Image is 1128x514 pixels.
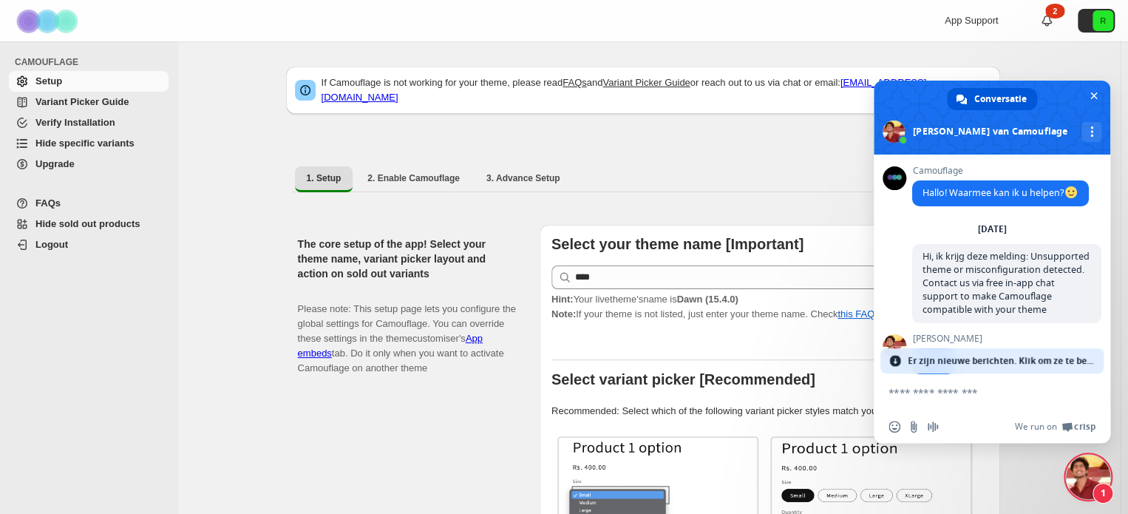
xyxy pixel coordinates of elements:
span: FAQs [35,197,61,209]
span: Chat sluiten [1086,88,1101,104]
span: 3. Advance Setup [486,172,560,184]
a: Hide sold out products [9,214,169,234]
span: 1. Setup [307,172,342,184]
a: Logout [9,234,169,255]
div: [DATE] [978,225,1007,234]
span: Hallo! Waarmee kan ik u helpen? [923,186,1078,199]
a: FAQs [9,193,169,214]
span: Setup [35,75,62,87]
span: 1 [1093,483,1113,504]
p: If your theme is not listed, just enter your theme name. Check to find your theme name. [551,292,988,322]
a: Variant Picker Guide [9,92,169,112]
span: Er zijn nieuwe berichten. Klik om ze te bekijken. [908,348,1095,373]
span: Stuur een bestand [908,421,920,433]
span: CAMOUFLAGE [15,56,170,68]
span: Camouflage [912,166,1089,176]
strong: Note: [551,308,576,319]
a: FAQs [563,77,587,88]
span: Your live theme's name is [551,294,738,305]
img: Camouflage [12,1,86,41]
span: [PERSON_NAME] [912,334,982,344]
div: Meer kanalen [1081,122,1101,142]
span: Crisp [1074,421,1095,433]
span: Conversatie [974,88,1027,110]
p: Recommended: Select which of the following variant picker styles match your theme. [551,404,988,419]
span: Logout [35,239,68,250]
span: App Support [945,15,998,26]
a: Setup [9,71,169,92]
a: Upgrade [9,154,169,175]
span: Hi, ik krijg deze melding: Unsupported theme or misconfiguration detected. Contact us via free in... [923,250,1090,316]
b: Select variant picker [Recommended] [551,371,815,388]
span: Variant Picker Guide [35,96,129,107]
span: Upgrade [35,158,75,169]
span: Avatar with initials R [1093,10,1113,31]
text: R [1100,16,1106,25]
span: 2. Enable Camouflage [367,172,460,184]
a: Verify Installation [9,112,169,133]
span: Hide sold out products [35,218,140,229]
b: Select your theme name [Important] [551,236,803,252]
p: If Camouflage is not working for your theme, please read and or reach out to us via chat or email: [322,75,991,105]
a: Variant Picker Guide [602,77,690,88]
a: Hide specific variants [9,133,169,154]
p: Please note: This setup page lets you configure the global settings for Camouflage. You can overr... [298,287,516,376]
div: Conversatie [947,88,1037,110]
button: Avatar with initials R [1078,9,1115,33]
h2: The core setup of the app! Select your theme name, variant picker layout and action on sold out v... [298,237,516,281]
div: Chat sluiten [1066,455,1110,499]
div: 2 [1045,4,1064,18]
span: Emoji invoegen [889,421,900,433]
span: Audiobericht opnemen [927,421,939,433]
span: We run on [1015,421,1057,433]
textarea: Typ een bericht... [889,386,1063,399]
span: Hide specific variants [35,138,135,149]
a: 2 [1039,13,1054,28]
a: this FAQ [837,308,874,319]
span: Verify Installation [35,117,115,128]
strong: Hint: [551,294,574,305]
strong: Dawn (15.4.0) [676,294,738,305]
a: We run onCrisp [1015,421,1095,433]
